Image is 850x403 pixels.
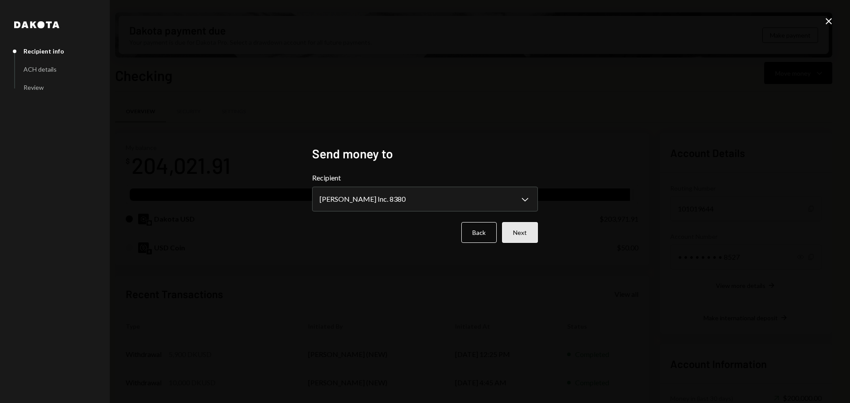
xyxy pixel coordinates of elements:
[502,222,538,243] button: Next
[461,222,497,243] button: Back
[312,145,538,162] h2: Send money to
[312,187,538,211] button: Recipient
[23,47,64,55] div: Recipient info
[312,173,538,183] label: Recipient
[23,84,44,91] div: Review
[23,65,57,73] div: ACH details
